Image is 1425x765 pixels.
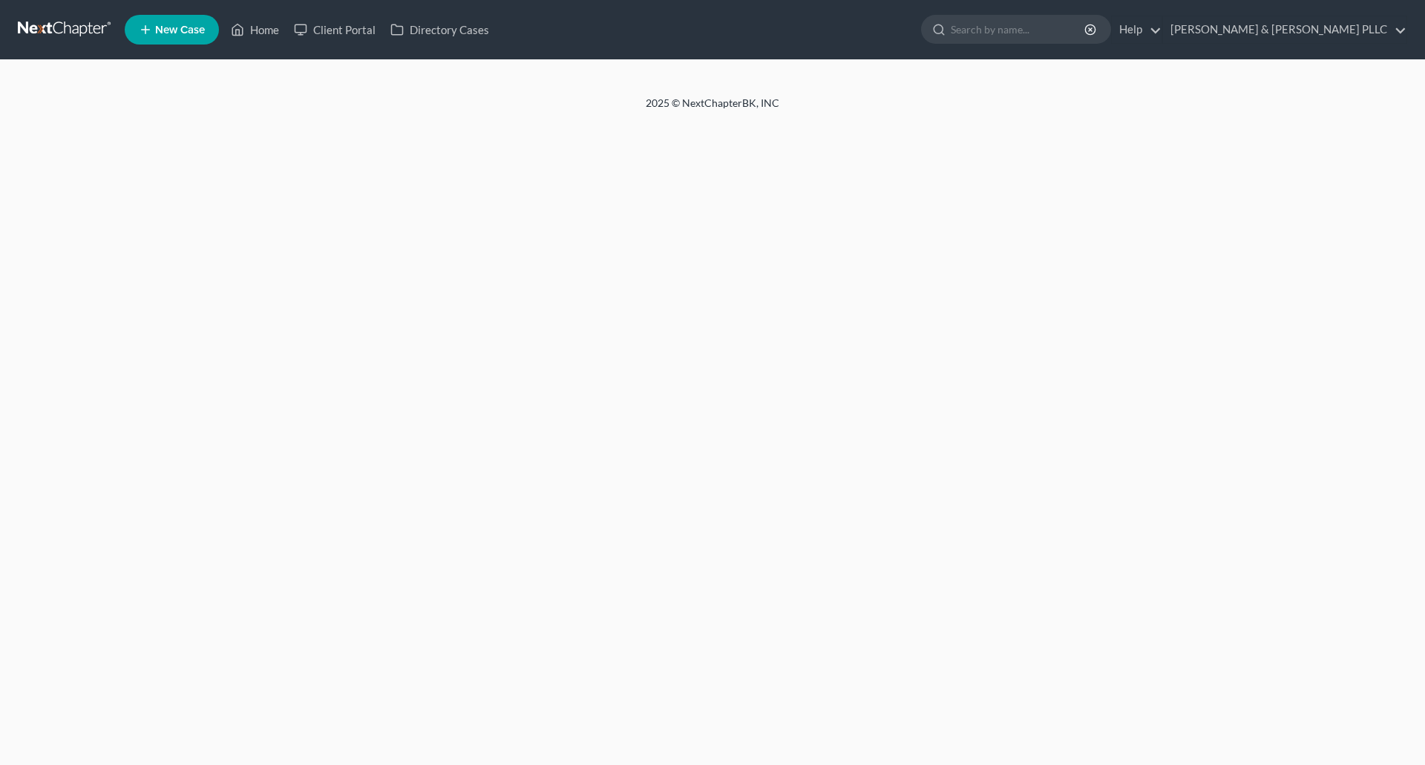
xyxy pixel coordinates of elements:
input: Search by name... [951,16,1087,43]
a: Client Portal [286,16,383,43]
div: 2025 © NextChapterBK, INC [289,96,1136,122]
a: Help [1112,16,1162,43]
a: Home [223,16,286,43]
a: Directory Cases [383,16,497,43]
a: [PERSON_NAME] & [PERSON_NAME] PLLC [1163,16,1406,43]
span: New Case [155,24,205,36]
